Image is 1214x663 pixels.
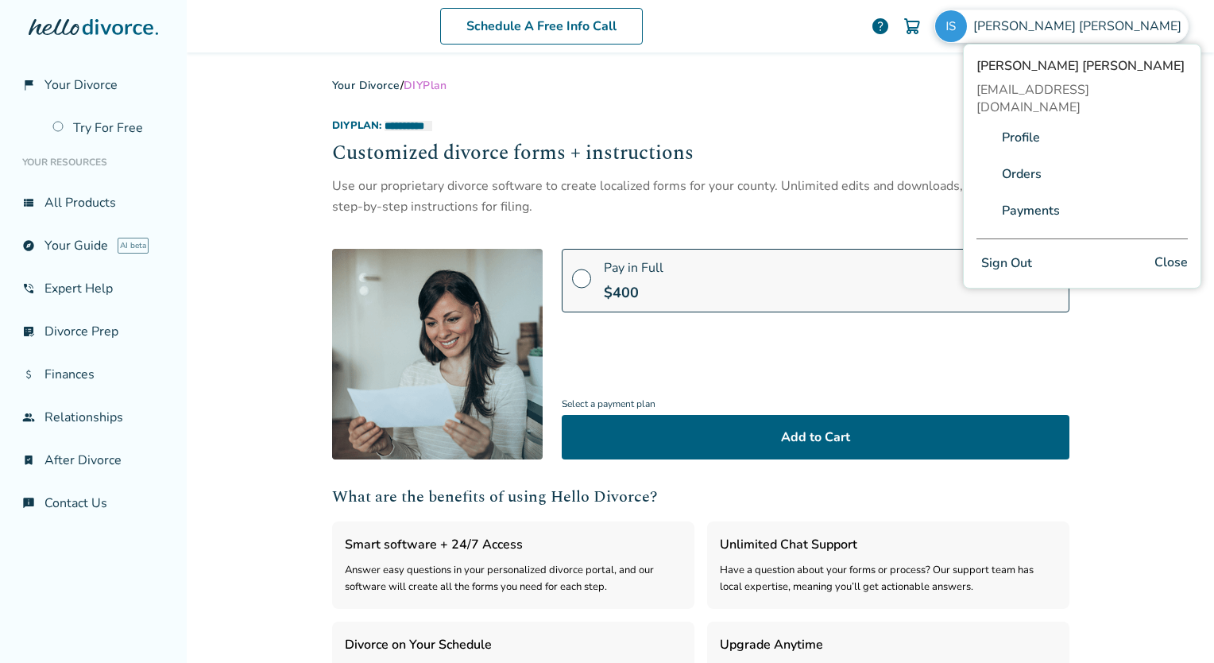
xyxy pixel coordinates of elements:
a: Profile [1002,122,1040,153]
a: Payments [1002,196,1060,226]
span: DIY Plan: [332,118,381,133]
div: Use our proprietary divorce software to create localized forms for your county. Unlimited edits a... [332,176,1069,218]
span: view_list [22,196,35,209]
a: bookmark_checkAfter Divorce [13,442,174,479]
span: DIY Plan [404,78,447,93]
button: Add to Cart [562,415,1069,459]
a: exploreYour GuideAI beta [13,227,174,264]
span: flag_2 [22,79,35,91]
a: Try For Free [43,110,174,146]
h3: Divorce on Your Schedule [345,634,682,655]
div: Have a question about your forms or process? Our support team has local expertise, meaning you’ll... [720,562,1057,596]
span: chat_info [22,497,35,510]
img: ihernandez10@verizon.net [935,10,967,42]
a: Your Divorce [332,78,400,93]
a: attach_moneyFinances [13,356,174,393]
img: [object Object] [332,249,543,459]
span: $ 400 [604,283,639,302]
span: explore [22,239,35,252]
span: Close [1154,252,1188,275]
a: groupRelationships [13,399,174,436]
h3: Upgrade Anytime [720,634,1057,655]
span: Pay in Full [604,259,663,277]
span: Select a payment plan [562,394,1069,415]
span: bookmark_check [22,454,35,467]
a: Schedule A Free Info Call [440,8,643,45]
button: Sign Out [976,252,1037,275]
img: P [976,201,996,220]
div: Answer easy questions in your personalized divorce portal, and our software will create all the f... [345,562,682,596]
h3: Smart software + 24/7 Access [345,534,682,555]
h2: What are the benefits of using Hello Divorce? [332,485,1069,509]
a: phone_in_talkExpert Help [13,270,174,307]
a: Orders [1002,159,1042,189]
span: attach_money [22,368,35,381]
a: view_listAll Products [13,184,174,221]
a: flag_2Your Divorce [13,67,174,103]
div: / [332,78,1069,93]
a: help [871,17,890,36]
span: [PERSON_NAME] [PERSON_NAME] [976,57,1188,75]
h2: Customized divorce forms + instructions [332,139,1069,169]
span: [EMAIL_ADDRESS][DOMAIN_NAME] [976,81,1188,116]
span: group [22,411,35,424]
span: [PERSON_NAME] [PERSON_NAME] [973,17,1188,35]
h3: Unlimited Chat Support [720,534,1057,555]
a: chat_infoContact Us [13,485,174,521]
iframe: Chat Widget [1135,587,1214,663]
img: A [976,128,996,147]
span: Your Divorce [44,76,118,94]
a: list_alt_checkDivorce Prep [13,313,174,350]
span: AI beta [118,238,149,254]
img: P [976,165,996,184]
span: list_alt_check [22,325,35,338]
li: Your Resources [13,146,174,178]
span: phone_in_talk [22,282,35,295]
img: Cart [903,17,922,36]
